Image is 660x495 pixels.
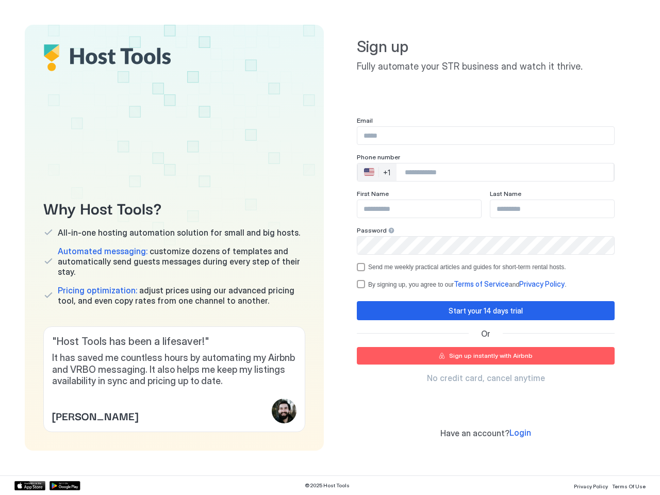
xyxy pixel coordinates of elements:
span: © 2025 Host Tools [305,482,350,489]
a: Login [509,427,531,438]
a: App Store [14,481,45,490]
span: First Name [357,190,389,197]
span: Terms Of Use [612,483,646,489]
div: 🇺🇸 [364,166,374,178]
span: Terms of Service [454,279,509,288]
a: Privacy Policy [574,480,608,491]
div: optOut [357,263,615,271]
span: Last Name [490,190,521,197]
a: Privacy Policy [519,280,565,288]
div: By signing up, you agree to our and . [368,279,566,289]
span: customize dozens of templates and automatically send guests messages during every step of their s... [58,246,305,277]
button: Sign up instantly with Airbnb [357,347,615,365]
span: adjust prices using our advanced pricing tool, and even copy rates from one channel to another. [58,285,305,306]
span: All-in-one hosting automation solution for small and big hosts. [58,227,300,238]
div: Sign up instantly with Airbnb [449,351,533,360]
span: Sign up [357,37,615,57]
button: Start your 14 days trial [357,301,615,320]
span: It has saved me countless hours by automating my Airbnb and VRBO messaging. It also helps me keep... [52,352,296,387]
span: No credit card, cancel anytime [427,373,545,383]
span: Email [357,117,373,124]
span: Pricing optimization: [58,285,137,295]
input: Input Field [357,200,481,218]
span: " Host Tools has been a lifesaver! " [52,335,296,348]
a: Terms of Service [454,280,509,288]
div: Start your 14 days trial [449,305,523,316]
span: Have an account? [440,428,509,438]
span: Fully automate your STR business and watch it thrive. [357,61,615,73]
div: +1 [383,168,390,177]
a: Google Play Store [49,481,80,490]
input: Input Field [490,200,614,218]
div: termsPrivacy [357,279,615,289]
span: Why Host Tools? [43,196,305,219]
span: Privacy Policy [574,483,608,489]
input: Phone Number input [397,163,614,181]
span: [PERSON_NAME] [52,408,138,423]
span: Phone number [357,153,400,161]
input: Input Field [357,237,614,254]
a: Terms Of Use [612,480,646,491]
span: Privacy Policy [519,279,565,288]
span: Or [481,328,490,339]
span: Password [357,226,387,234]
div: Countries button [358,163,397,181]
input: Input Field [357,127,614,144]
div: Send me weekly practical articles and guides for short-term rental hosts. [368,263,566,271]
div: profile [272,399,296,423]
span: Automated messaging: [58,246,147,256]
